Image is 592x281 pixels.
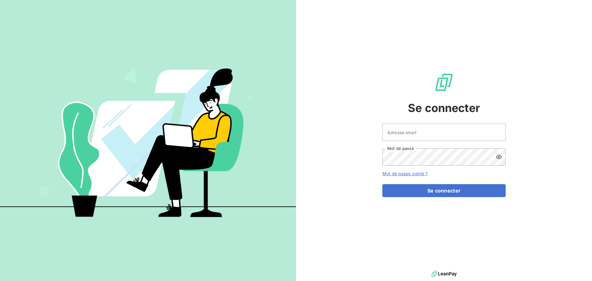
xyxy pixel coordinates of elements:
a: Mot de passe oublié ? [382,171,428,176]
span: Se connecter [408,100,480,116]
img: Logo LeanPay [434,72,454,92]
img: logo [431,269,457,279]
button: Se connecter [382,184,506,197]
input: placeholder [382,124,506,141]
